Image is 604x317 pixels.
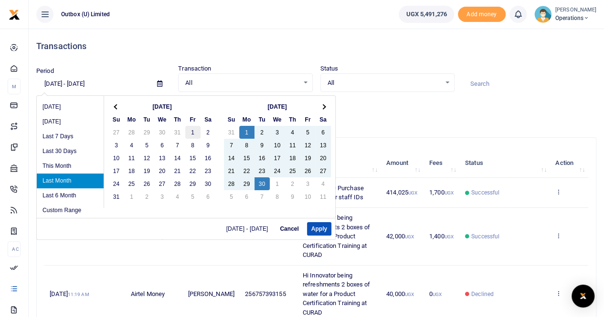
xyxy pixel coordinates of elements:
td: 8 [239,139,254,152]
td: 11 [124,152,139,164]
span: UGX 5,491,276 [406,10,446,19]
span: Successful [471,232,499,241]
td: 20 [155,164,170,177]
a: logo-small logo-large logo-large [9,10,20,18]
td: 9 [254,139,270,152]
td: 1 [185,126,201,139]
td: 19 [300,152,316,164]
td: 2 [285,177,300,190]
label: Period [36,66,54,76]
span: Add money [458,7,506,22]
h4: Transactions [36,41,596,51]
th: Status: activate to sort column ascending [460,148,550,178]
td: 18 [124,164,139,177]
button: Apply [307,222,331,235]
td: 17 [109,164,124,177]
td: 28 [124,126,139,139]
th: Tu [139,113,155,126]
td: 14 [224,152,239,164]
td: 29 [239,177,254,190]
span: Hi Innovator being refreshments 2 boxes of water for a Product Certification Training at CURAD [303,214,370,258]
th: Amount: activate to sort column ascending [381,148,424,178]
td: 8 [270,190,285,203]
span: Airtel Money [131,290,165,297]
td: 1 [124,190,139,203]
td: 27 [155,177,170,190]
img: logo-small [9,9,20,20]
th: Action: activate to sort column ascending [550,148,588,178]
small: 11:19 AM [68,292,89,297]
td: 5 [139,139,155,152]
td: 12 [139,152,155,164]
td: 15 [185,152,201,164]
th: Tu [254,113,270,126]
td: 2 [139,190,155,203]
td: 8 [185,139,201,152]
li: Ac [8,241,21,257]
td: 29 [185,177,201,190]
th: Fees: activate to sort column ascending [424,148,460,178]
label: Status [320,64,339,73]
td: 1 [270,177,285,190]
li: Custom Range [37,203,104,218]
a: Add money [458,10,506,17]
th: We [155,113,170,126]
td: 31 [224,126,239,139]
li: [DATE] [37,114,104,129]
li: Toup your wallet [458,7,506,22]
td: 3 [270,126,285,139]
th: [DATE] [239,100,316,113]
small: UGX [405,292,414,297]
td: 3 [300,177,316,190]
td: 5 [300,126,316,139]
td: 30 [155,126,170,139]
td: 7 [170,139,185,152]
small: UGX [444,190,453,195]
th: [DATE] [124,100,201,113]
li: Last Month [37,174,104,188]
td: 23 [201,164,216,177]
span: Declined [471,290,494,298]
td: 24 [109,177,124,190]
small: UGX [444,234,453,239]
td: 7 [254,190,270,203]
span: All [185,78,298,88]
th: Th [170,113,185,126]
th: Mo [124,113,139,126]
th: Mo [239,113,254,126]
td: 11 [285,139,300,152]
th: Su [109,113,124,126]
img: profile-user [534,6,551,23]
td: 9 [285,190,300,203]
td: 10 [109,152,124,164]
td: 2 [254,126,270,139]
small: UGX [408,190,417,195]
td: 3 [155,190,170,203]
td: 15 [239,152,254,164]
span: 256757393155 [245,290,286,297]
td: 16 [201,152,216,164]
span: [DATE] [50,290,89,297]
th: Sa [201,113,216,126]
td: 25 [285,164,300,177]
td: 30 [201,177,216,190]
span: [DATE] - [DATE] [226,226,272,232]
td: 24 [270,164,285,177]
small: [PERSON_NAME] [555,6,596,14]
td: 27 [316,164,331,177]
div: Open Intercom Messenger [572,285,594,307]
li: Last 7 Days [37,129,104,144]
td: 14 [170,152,185,164]
td: 17 [270,152,285,164]
td: 22 [239,164,254,177]
span: All [328,78,441,88]
td: 21 [170,164,185,177]
a: profile-user [PERSON_NAME] Operations [534,6,596,23]
label: Transaction [178,64,211,73]
span: 414,025 [386,189,417,196]
td: 30 [254,177,270,190]
td: 6 [239,190,254,203]
li: [DATE] [37,100,104,114]
span: Outbox (U) Limited [57,10,114,19]
th: Memo: activate to sort column ascending [297,148,381,178]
